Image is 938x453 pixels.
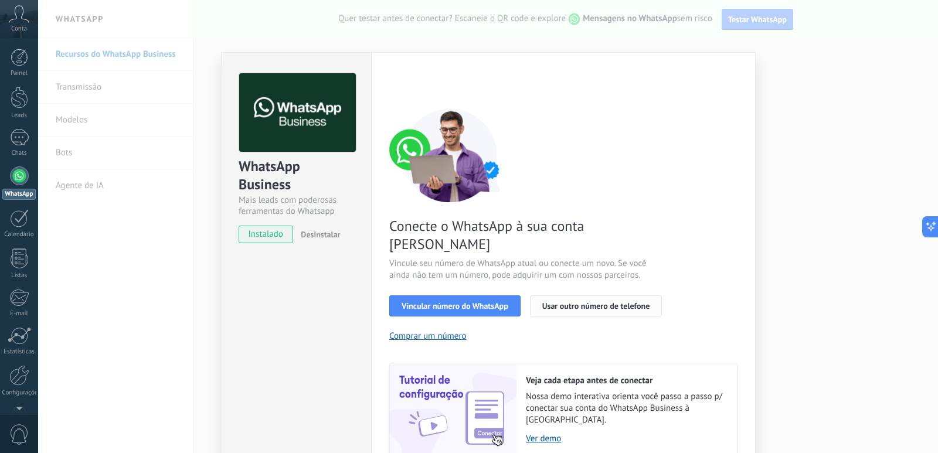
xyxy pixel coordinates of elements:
[2,70,36,77] div: Painel
[402,302,508,310] span: Vincular número do WhatsApp
[389,217,668,253] span: Conecte o WhatsApp à sua conta [PERSON_NAME]
[2,149,36,157] div: Chats
[2,112,36,120] div: Leads
[239,157,354,195] div: WhatsApp Business
[301,229,340,240] span: Desinstalar
[526,375,725,386] h2: Veja cada etapa antes de conectar
[239,226,293,243] span: instalado
[2,348,36,356] div: Estatísticas
[389,295,521,316] button: Vincular número do WhatsApp
[239,73,356,152] img: logo_main.png
[530,295,662,316] button: Usar outro número de telefone
[526,391,725,426] span: Nossa demo interativa orienta você passo a passo p/ conectar sua conta do WhatsApp Business à [GE...
[2,189,36,200] div: WhatsApp
[542,302,650,310] span: Usar outro número de telefone
[389,331,467,342] button: Comprar um número
[2,389,36,397] div: Configurações
[296,226,340,243] button: Desinstalar
[2,231,36,239] div: Calendário
[389,108,512,202] img: connect number
[526,433,725,444] a: Ver demo
[389,258,668,281] span: Vincule seu número de WhatsApp atual ou conecte um novo. Se você ainda não tem um número, pode ad...
[239,195,354,217] div: Mais leads com poderosas ferramentas do Whatsapp
[2,272,36,280] div: Listas
[2,310,36,318] div: E-mail
[11,25,27,33] span: Conta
